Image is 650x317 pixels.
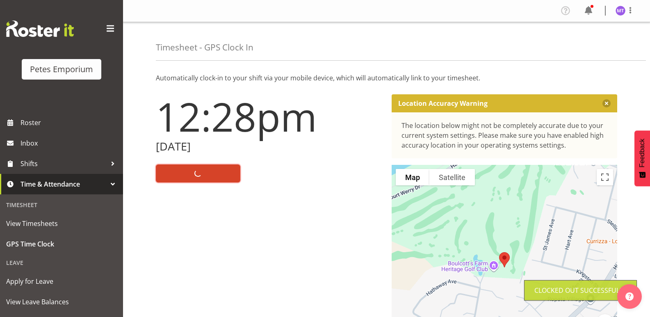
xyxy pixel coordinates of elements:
button: Toggle fullscreen view [597,169,613,185]
span: Roster [21,116,119,129]
h4: Timesheet - GPS Clock In [156,43,253,52]
a: View Leave Balances [2,292,121,312]
span: Time & Attendance [21,178,107,190]
a: GPS Time Clock [2,234,121,254]
span: View Leave Balances [6,296,117,308]
button: Feedback - Show survey [634,130,650,186]
span: GPS Time Clock [6,238,117,250]
div: Clocked out Successfully [534,285,627,295]
div: Leave [2,254,121,271]
div: Timesheet [2,196,121,213]
img: help-xxl-2.png [625,292,634,301]
h1: 12:28pm [156,94,382,139]
button: Show satellite imagery [429,169,475,185]
img: Rosterit website logo [6,21,74,37]
h2: [DATE] [156,140,382,153]
a: Apply for Leave [2,271,121,292]
span: Inbox [21,137,119,149]
button: Show street map [396,169,429,185]
span: Apply for Leave [6,275,117,287]
div: The location below might not be completely accurate due to your current system settings. Please m... [401,121,608,150]
img: mya-taupawa-birkhead5814.jpg [616,6,625,16]
span: Shifts [21,157,107,170]
span: View Timesheets [6,217,117,230]
p: Automatically clock-in to your shift via your mobile device, which will automatically link to you... [156,73,617,83]
button: Close message [602,99,611,107]
a: View Timesheets [2,213,121,234]
span: Feedback [639,139,646,167]
p: Location Accuracy Warning [398,99,488,107]
div: Petes Emporium [30,63,93,75]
